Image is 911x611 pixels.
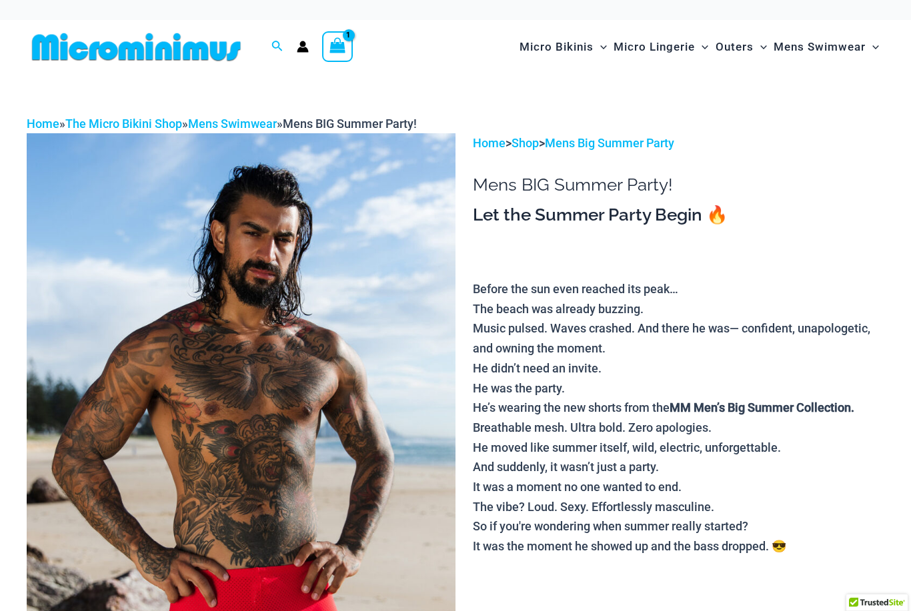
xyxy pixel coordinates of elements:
a: Account icon link [297,41,309,53]
p: > > [473,133,884,153]
a: Micro LingerieMenu ToggleMenu Toggle [610,27,712,67]
h3: Let the Summer Party Begin 🔥 [473,204,884,227]
span: » » » [27,117,417,131]
nav: Site Navigation [514,25,884,69]
a: View Shopping Cart, 1 items [322,31,353,62]
a: OutersMenu ToggleMenu Toggle [712,27,770,67]
a: Mens Swimwear [188,117,277,131]
span: Menu Toggle [594,30,607,64]
h1: Mens BIG Summer Party! [473,175,884,195]
a: Shop [512,136,539,150]
span: Mens BIG Summer Party! [283,117,417,131]
span: Micro Lingerie [614,30,695,64]
a: Mens Big Summer Party [545,136,674,150]
a: Home [27,117,59,131]
a: Mens SwimwearMenu ToggleMenu Toggle [770,27,882,67]
img: MM SHOP LOGO FLAT [27,32,246,62]
span: Mens Swimwear [774,30,866,64]
a: Home [473,136,506,150]
a: Micro BikinisMenu ToggleMenu Toggle [516,27,610,67]
a: The Micro Bikini Shop [65,117,182,131]
span: Outers [716,30,754,64]
b: MM Men’s Big Summer Collection. [670,400,854,414]
p: Before the sun even reached its peak… The beach was already buzzing. Music pulsed. Waves crashed.... [473,279,884,556]
span: Menu Toggle [866,30,879,64]
a: Search icon link [271,39,283,55]
span: Menu Toggle [754,30,767,64]
span: Menu Toggle [695,30,708,64]
span: Micro Bikinis [520,30,594,64]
